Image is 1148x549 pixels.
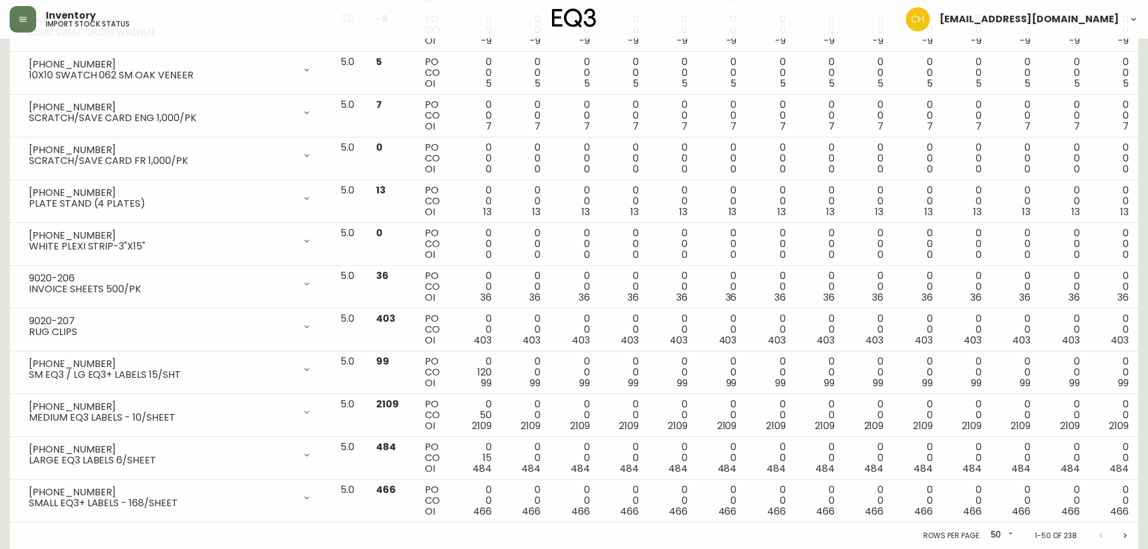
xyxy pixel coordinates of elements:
[331,266,367,309] td: 5.0
[707,228,736,260] div: 0 0
[1074,162,1080,176] span: 0
[376,312,395,325] span: 403
[877,248,883,262] span: 0
[1118,34,1129,48] span: -9
[609,356,638,389] div: 0 0
[29,455,295,466] div: LARGE EQ3 LABELS 6/SHEET
[805,185,835,218] div: 0 0
[609,57,638,89] div: 0 0
[986,525,1016,545] div: 50
[1062,333,1080,347] span: 403
[462,14,492,46] div: 0 9
[679,205,688,219] span: 13
[29,412,295,423] div: MEDIUM EQ3 LABELS - 10/SHEET
[927,119,933,133] span: 7
[19,356,321,383] div: [PHONE_NUMBER]SM EQ3 / LG EQ3+ LABELS 15/SHT
[730,248,736,262] span: 0
[682,119,688,133] span: 7
[462,356,492,389] div: 0 120
[609,99,638,132] div: 0 0
[331,180,367,223] td: 5.0
[903,228,932,260] div: 0 0
[877,162,883,176] span: 0
[677,34,688,48] span: -9
[19,57,321,83] div: [PHONE_NUMBER]10X10 SWATCH 062 SM OAK VENEER
[560,313,589,346] div: 0 0
[658,271,688,303] div: 0 0
[425,99,443,132] div: PO CO
[730,119,736,133] span: 7
[903,356,932,389] div: 0 0
[19,399,321,425] div: [PHONE_NUMBER]MEDIUM EQ3 LABELS - 10/SHEET
[486,77,492,90] span: 5
[584,248,590,262] span: 0
[331,223,367,266] td: 5.0
[1069,34,1080,48] span: -9
[511,356,541,389] div: 0 0
[658,142,688,175] div: 0 0
[474,333,492,347] span: 403
[1050,57,1079,89] div: 0 0
[756,99,785,132] div: 0 0
[730,162,736,176] span: 0
[973,205,982,219] span: 13
[1099,185,1129,218] div: 0 0
[29,145,295,155] div: [PHONE_NUMBER]
[19,185,321,212] div: [PHONE_NUMBER]PLATE STAND (4 PLATES)
[865,333,883,347] span: 403
[29,113,295,124] div: SCRATCH/SAVE CARD ENG 1,000/PK
[579,34,590,48] span: -9
[1019,290,1030,304] span: 36
[621,333,639,347] span: 403
[756,142,785,175] div: 0 0
[462,228,492,260] div: 0 0
[535,77,541,90] span: 5
[829,162,835,176] span: 0
[658,313,688,346] div: 0 0
[425,14,443,46] div: PO CO
[682,162,688,176] span: 0
[633,119,639,133] span: 7
[628,34,639,48] span: -9
[481,34,492,48] span: -9
[915,333,933,347] span: 403
[976,162,982,176] span: 0
[425,185,443,218] div: PO CO
[511,313,541,346] div: 0 0
[854,142,883,175] div: 0 0
[609,313,638,346] div: 0 0
[976,248,982,262] span: 0
[805,356,835,389] div: 0 0
[707,99,736,132] div: 0 0
[1024,77,1030,90] span: 5
[1024,248,1030,262] span: 0
[425,162,435,176] span: OI
[584,162,590,176] span: 0
[462,185,492,218] div: 0 0
[1099,99,1129,132] div: 0 0
[19,142,321,169] div: [PHONE_NUMBER]SCRATCH/SAVE CARD FR 1,000/PK
[1050,185,1079,218] div: 0 0
[719,333,737,347] span: 403
[875,205,883,219] span: 13
[535,248,541,262] span: 0
[780,119,786,133] span: 7
[927,248,933,262] span: 0
[826,205,835,219] span: 13
[952,99,982,132] div: 0 0
[331,95,367,137] td: 5.0
[658,228,688,260] div: 0 0
[854,356,883,389] div: 0 0
[872,290,883,304] span: 36
[805,142,835,175] div: 0 0
[952,57,982,89] div: 0 0
[1123,119,1129,133] span: 7
[486,119,492,133] span: 7
[805,271,835,303] div: 0 0
[29,401,295,412] div: [PHONE_NUMBER]
[829,77,835,90] span: 5
[1099,228,1129,260] div: 0 0
[854,99,883,132] div: 0 0
[609,228,638,260] div: 0 0
[1022,205,1030,219] span: 13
